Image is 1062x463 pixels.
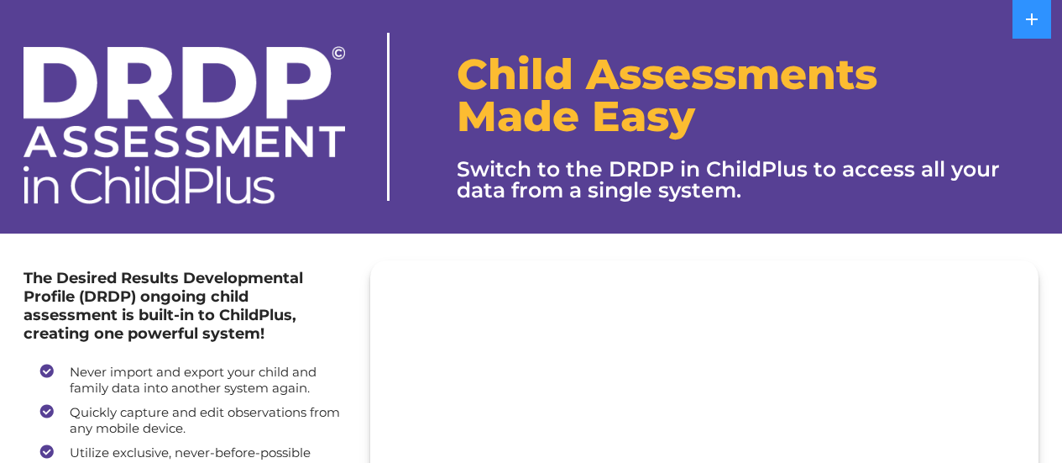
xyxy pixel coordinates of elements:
[40,404,345,436] li: Quickly capture and edit observations from any mobile device.
[24,269,345,343] h4: The Desired Results Developmental Profile (DRDP) ongoing child assessment is built-in to ChildPlu...
[40,364,345,396] li: Never import and export your child and family data into another system again.
[457,159,1038,201] h3: Switch to the DRDP in ChildPlus to access all your data from a single system.
[24,46,345,204] img: drdp-logo-white_web
[457,54,1038,138] h1: Child Assessments Made Easy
